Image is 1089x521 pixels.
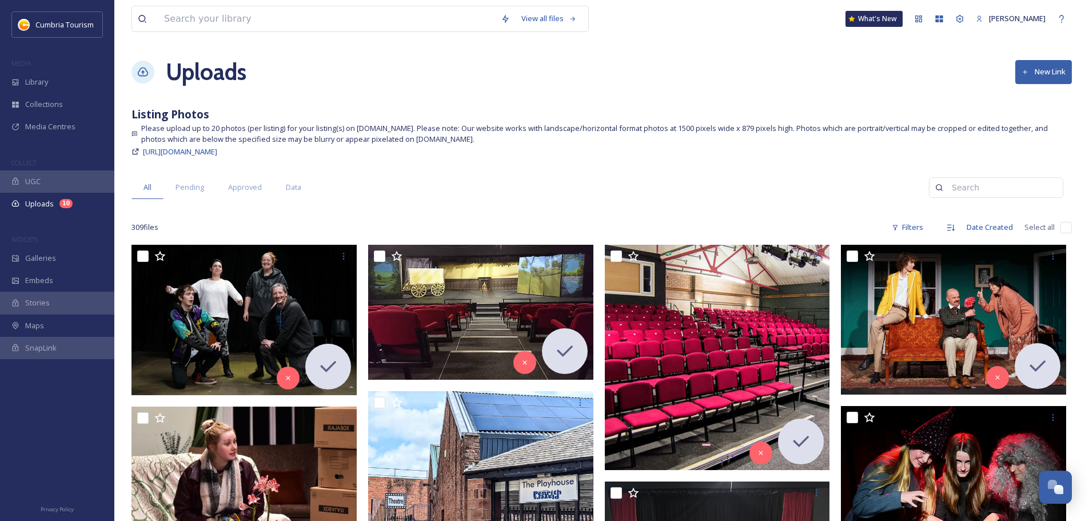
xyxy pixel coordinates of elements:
[1024,222,1055,233] span: Select all
[131,222,158,233] span: 309 file s
[946,176,1057,199] input: Search
[25,253,56,264] span: Galleries
[131,245,357,395] img: Penrith Players (4).JPG
[989,13,1046,23] span: [PERSON_NAME]
[143,146,217,157] span: [URL][DOMAIN_NAME]
[25,320,44,331] span: Maps
[841,244,1066,395] img: Penrith Players (3).JPG
[25,198,54,209] span: Uploads
[11,59,31,67] span: MEDIA
[970,7,1051,30] a: [PERSON_NAME]
[1015,60,1072,83] button: New Link
[25,77,48,88] span: Library
[845,11,903,27] a: What's New
[35,19,94,30] span: Cumbria Tourism
[961,216,1019,238] div: Date Created
[41,506,74,513] span: Privacy Policy
[286,182,301,193] span: Data
[131,106,209,122] strong: Listing Photos
[886,216,929,238] div: Filters
[166,55,246,89] a: Uploads
[25,99,63,110] span: Collections
[11,235,38,244] span: WIDGETS
[11,158,36,167] span: COLLECT
[1039,471,1072,504] button: Open Chat
[18,19,30,30] img: images.jpg
[41,502,74,515] a: Privacy Policy
[143,145,217,158] a: [URL][DOMAIN_NAME]
[25,343,57,353] span: SnapLink
[228,182,262,193] span: Approved
[516,7,583,30] a: View all files
[141,123,1072,145] span: Please upload up to 20 photos (per listing) for your listing(s) on [DOMAIN_NAME]. Please note: Ou...
[175,182,204,193] span: Pending
[158,6,495,31] input: Search your library
[368,244,593,379] img: Penrith Players (7).jpg
[25,121,75,132] span: Media Centres
[25,176,41,187] span: UGC
[59,199,73,208] div: 10
[605,245,830,470] img: Penrith Players (2).jpg
[25,297,50,308] span: Stories
[143,182,151,193] span: All
[25,275,53,286] span: Embeds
